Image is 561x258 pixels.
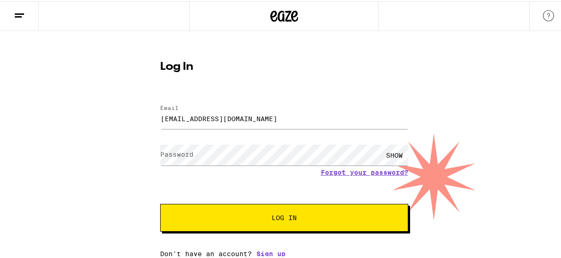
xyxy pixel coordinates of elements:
input: Email [160,107,408,128]
button: Log In [160,203,408,230]
h1: Log In [160,60,408,71]
label: Email [160,104,179,110]
label: Password [160,149,193,157]
a: Sign up [256,249,286,256]
span: Hi. Need any help? [6,6,67,14]
div: SHOW [380,143,408,164]
div: Don't have an account? [160,249,408,256]
a: Forgot your password? [321,167,408,175]
span: Log In [272,213,297,220]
